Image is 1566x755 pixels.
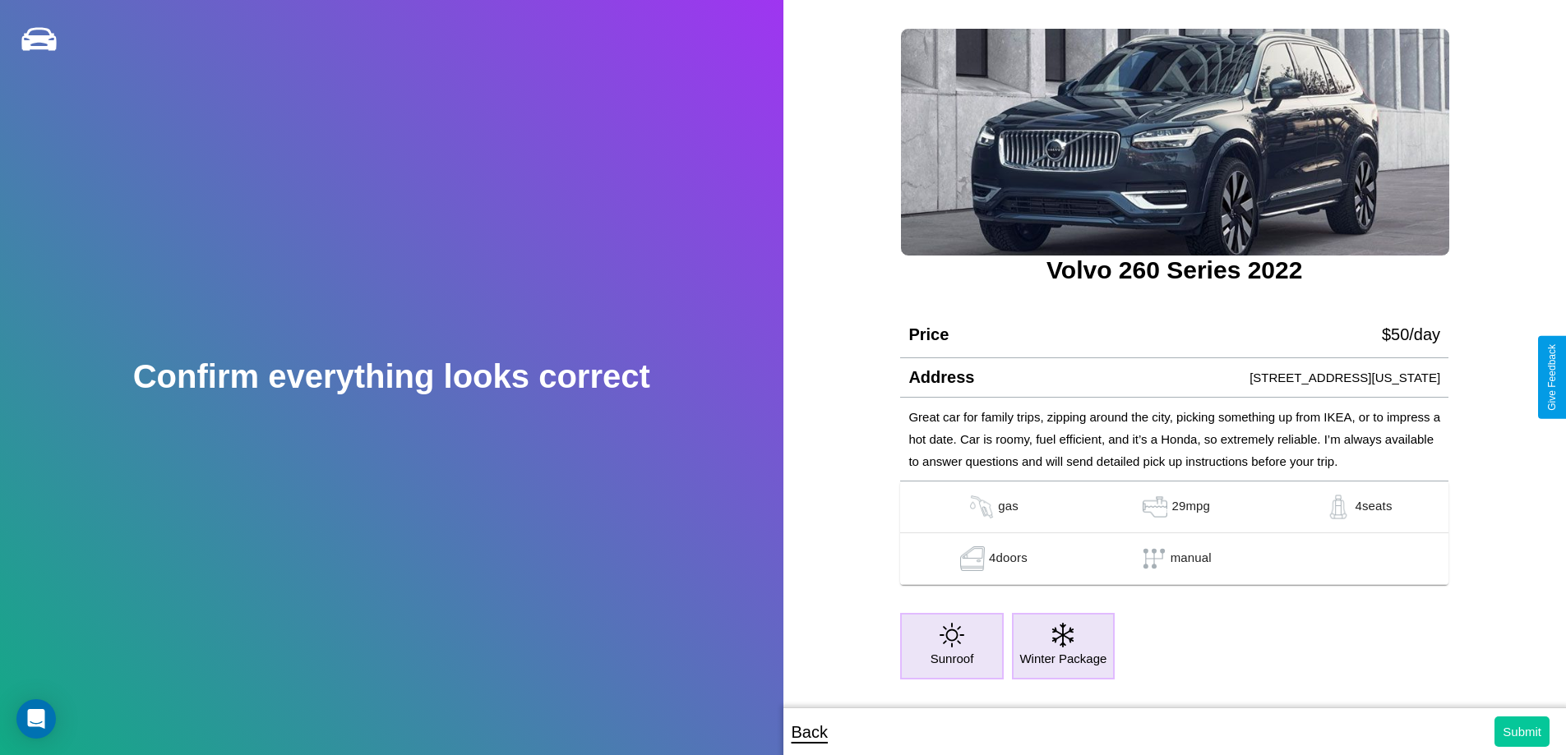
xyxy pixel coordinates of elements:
[1382,320,1440,349] p: $ 50 /day
[792,717,828,747] p: Back
[956,546,989,571] img: gas
[133,358,650,395] h2: Confirm everything looks correct
[1019,647,1106,670] p: Winter Package
[1322,495,1355,519] img: gas
[16,699,56,739] div: Open Intercom Messenger
[900,256,1448,284] h3: Volvo 260 Series 2022
[908,325,949,344] h4: Price
[1171,495,1210,519] p: 29 mpg
[1546,344,1558,411] div: Give Feedback
[900,481,1448,585] table: simple table
[1494,716,1550,747] button: Submit
[908,368,974,387] h4: Address
[998,495,1019,519] p: gas
[965,495,998,519] img: gas
[989,546,1028,571] p: 4 doors
[1250,366,1440,389] p: [STREET_ADDRESS][US_STATE]
[1139,495,1171,519] img: gas
[1171,546,1212,571] p: manual
[908,406,1440,472] p: Great car for family trips, zipping around the city, picking something up from IKEA, or to impres...
[1355,495,1392,519] p: 4 seats
[931,647,974,670] p: Sunroof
